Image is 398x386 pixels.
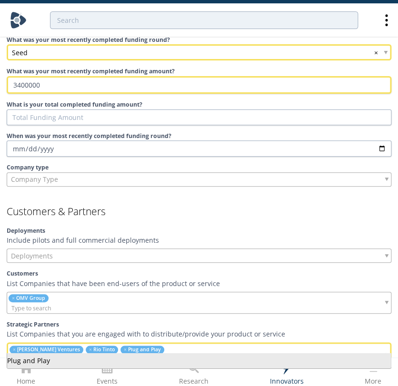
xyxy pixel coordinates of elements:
[17,346,80,353] span: [PERSON_NAME] Ventures
[7,269,391,278] label: Customers
[128,346,161,353] span: Plug and Play
[7,320,391,329] label: Strategic Partners
[93,346,115,353] span: Rio Tinto
[7,356,50,365] span: Plug and Play
[374,48,378,58] span: ×
[7,172,391,187] div: Company Type
[7,44,391,60] div: Seed ×
[12,48,28,58] span: Seed
[7,76,391,94] input: Funding Amount
[124,346,127,353] span: remove element
[7,132,391,140] label: When was your most recently completed funding round?
[7,303,122,313] input: Type to search
[16,295,45,301] span: OMV Group
[7,235,391,245] p: Include pilots and full commercial deployments
[7,67,391,76] label: What was your most recently completed funding amount?
[12,295,15,301] span: remove element
[7,292,391,314] div: remove element OMV Group
[7,207,391,217] h2: Customers & Partners
[7,100,391,109] label: What is your total completed funding amount?
[7,278,391,288] p: List Companies that have been end-users of the product or service
[11,173,58,186] span: Company Type
[7,163,391,172] label: Company type
[89,346,92,353] span: remove element
[13,346,16,353] span: remove element
[7,342,391,366] div: remove element [PERSON_NAME] Ventures remove element Rio Tinto remove element Plug and Play
[10,12,27,29] img: Home
[7,329,391,339] p: List Companies that you are engaged with to distribute/provide your product or service
[7,109,391,126] input: Total Funding Amount
[7,36,391,44] label: What was your most recently completed funding round?
[7,248,391,263] div: Deployments
[50,11,358,29] input: Advanced Search
[7,227,391,235] label: Deployments
[11,249,53,262] span: Deployments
